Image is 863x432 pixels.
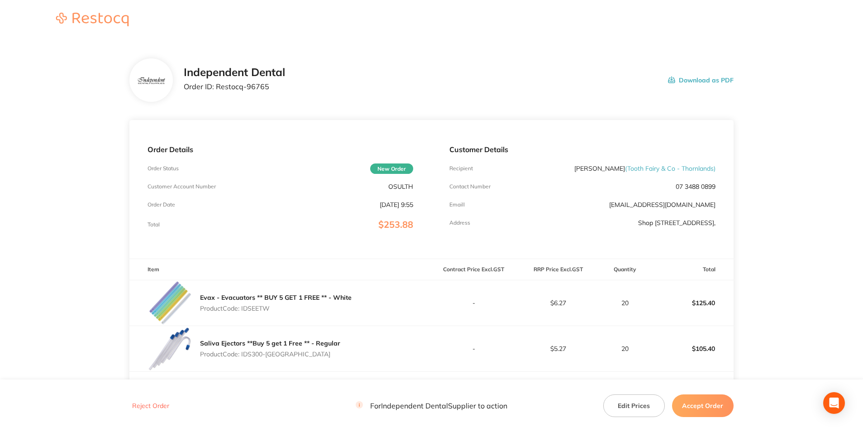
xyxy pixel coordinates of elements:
p: 20 [601,345,648,352]
p: Order ID: Restocq- 96765 [184,82,285,91]
img: YjFnMHA0MA [148,280,193,326]
p: Customer Details [449,145,715,154]
p: $125.40 [649,292,733,314]
p: Total [148,221,160,228]
p: Order Status [148,165,179,172]
p: 07 3488 0899 [676,183,715,190]
p: Product Code: IDSEETW [200,305,352,312]
p: Shop [STREET_ADDRESS], [638,219,715,226]
img: Restocq logo [47,13,138,26]
button: Reject Order [129,402,172,410]
p: - [432,345,515,352]
th: Quantity [601,259,649,280]
img: OTcxcWo0Ng [148,326,193,371]
p: Customer Account Number [148,183,216,190]
th: Item [129,259,431,280]
button: Download as PDF [668,66,734,94]
div: Open Intercom Messenger [823,392,845,414]
p: Order Date [148,202,175,208]
td: Message: - [129,371,431,398]
p: $6.27 [516,299,600,307]
p: [DATE] 9:55 [380,201,413,208]
a: Saliva Ejectors **Buy 5 get 1 Free ** - Regular [200,339,340,347]
p: Address [449,220,470,226]
h2: Independent Dental [184,66,285,79]
p: Product Code: IDS300-[GEOGRAPHIC_DATA] [200,350,340,358]
p: 20 [601,299,648,307]
th: RRP Price Excl. GST [516,259,601,280]
a: Restocq logo [47,13,138,28]
p: Contact Number [449,183,491,190]
p: - [432,299,515,307]
button: Edit Prices [603,394,665,417]
p: Recipient [449,165,473,172]
th: Contract Price Excl. GST [431,259,516,280]
span: $253.88 [378,219,413,230]
p: Emaill [449,202,465,208]
p: OSULTH [388,183,413,190]
p: For Independent Dental Supplier to action [356,402,507,410]
span: ( Tooth Fairy & Co - Thornlands ) [625,164,715,173]
img: bzV5Y2k1dA [136,76,166,85]
a: Evax - Evacuators ** BUY 5 GET 1 FREE ** - White [200,293,352,302]
button: Accept Order [672,394,734,417]
a: [EMAIL_ADDRESS][DOMAIN_NAME] [609,201,715,209]
p: Order Details [148,145,413,154]
th: Total [649,259,734,280]
p: $5.27 [516,345,600,352]
p: [PERSON_NAME] [574,165,715,172]
p: $105.40 [649,338,733,360]
span: New Order [370,163,413,174]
